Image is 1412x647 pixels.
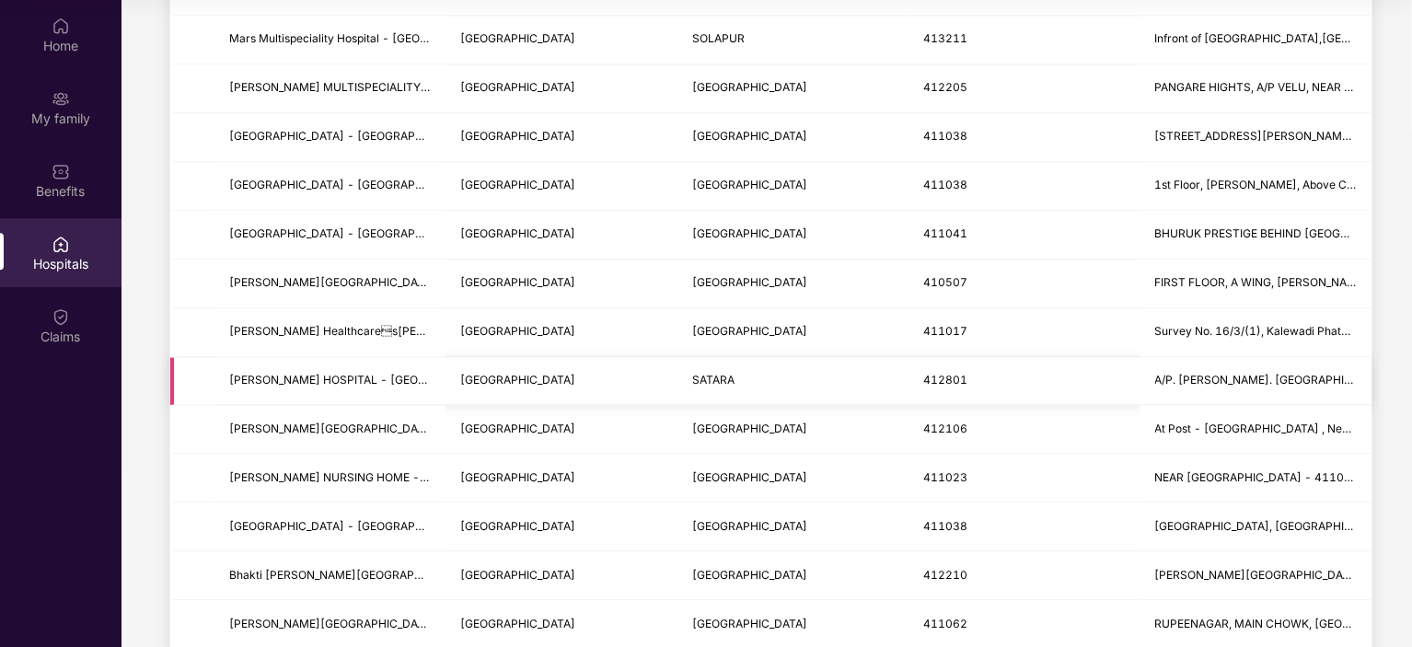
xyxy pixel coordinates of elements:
td: PUNE [677,454,909,503]
td: Mars Multispeciality Hospital - Tembhurni - Solapur [214,16,446,64]
td: PARVATI NETRALAYA HOSPITAL - PUNE [214,260,446,308]
span: 412106 [923,422,967,435]
td: Shivdarshan heights ,Shirur,pune,maharashtra-412210 [1140,551,1371,600]
span: [GEOGRAPHIC_DATA] [460,373,575,387]
span: [GEOGRAPHIC_DATA] - [GEOGRAPHIC_DATA] [229,178,472,191]
td: MAHARASHTRA [446,16,677,64]
span: Bhakti [PERSON_NAME][GEOGRAPHIC_DATA][MEDICAL_DATA] [229,568,563,582]
td: Ujwala Healthcares Omkar Khalane Hospital - Pune [214,308,446,357]
td: MAHARASHTRA [446,162,677,211]
span: 411017 [923,324,967,338]
span: [STREET_ADDRESS][PERSON_NAME] - [1155,129,1364,143]
span: [GEOGRAPHIC_DATA] [692,324,807,338]
span: [GEOGRAPHIC_DATA] [460,226,575,240]
span: [GEOGRAPHIC_DATA] [692,129,807,143]
span: 411038 [923,178,967,191]
td: PUNE [677,405,909,454]
span: [GEOGRAPHIC_DATA] [692,226,807,240]
span: [PERSON_NAME][GEOGRAPHIC_DATA] - [GEOGRAPHIC_DATA] [229,617,563,630]
span: [GEOGRAPHIC_DATA], [GEOGRAPHIC_DATA], [1155,519,1394,533]
td: PUNE [677,162,909,211]
span: [GEOGRAPHIC_DATA] [460,519,575,533]
td: SOLAPUR [677,16,909,64]
span: [GEOGRAPHIC_DATA] [460,617,575,630]
td: KRISHNA GENERAL HOSPITAL - Paud Road, Pune [214,113,446,162]
td: DR JOGLEKAR HOSPITAL - SATARA [214,357,446,406]
span: [PERSON_NAME][GEOGRAPHIC_DATA] - [GEOGRAPHIC_DATA] [229,422,563,435]
td: MAHARASHTRA [446,64,677,113]
span: [PERSON_NAME] NURSING HOME - [GEOGRAPHIC_DATA] [229,470,538,484]
span: SOLAPUR [692,31,745,45]
td: PANGARE HIGHTS, A/P VELU, NEAR CENTRAL BANK, [1140,64,1371,113]
span: [GEOGRAPHIC_DATA] [460,31,575,45]
td: PUNE [677,503,909,551]
span: SATARA [692,373,735,387]
td: Infront of shital nagar,old pune-solapur highway,Tembhurni,solapur,413211 [1140,16,1371,64]
td: At Post - Vadgaon , Near:Mumbai Pune Highway , Kudewada , [1140,405,1371,454]
td: MATOSHRI HOSPITAL - Pune [214,405,446,454]
td: Bhakti Siddhant Hospital & ICU [214,551,446,600]
span: 410507 [923,275,967,289]
span: 412801 [923,373,967,387]
span: 411038 [923,129,967,143]
span: 411041 [923,226,967,240]
td: A/P. SHIRWAL, TAL. KHANDALA, DIST. SATARA. NEAR PUNE BANGALORE HIGHWAY [1140,357,1371,406]
td: Survey No. 16/3/(1), Kalewadi Phata ? Aundh Road, Opp. Park Street, Near Shubhika HP Petrol Pump,... [1140,308,1371,357]
span: [GEOGRAPHIC_DATA] [692,80,807,94]
img: svg+xml;base64,PHN2ZyBpZD0iQmVuZWZpdHMiIHhtbG5zPSJodHRwOi8vd3d3LnczLm9yZy8yMDAwL3N2ZyIgd2lkdGg9Ij... [52,162,70,180]
span: 413211 [923,31,967,45]
td: J S HOSPITAL - PUNE [214,211,446,260]
span: [PERSON_NAME] HOSPITAL - [GEOGRAPHIC_DATA] [229,373,505,387]
td: SATARA [677,357,909,406]
td: PUNE [677,551,909,600]
span: [GEOGRAPHIC_DATA] [692,519,807,533]
td: MAHARASHTRA [446,503,677,551]
span: [GEOGRAPHIC_DATA] [692,568,807,582]
td: PUNE [677,113,909,162]
span: [GEOGRAPHIC_DATA] [460,80,575,94]
span: [GEOGRAPHIC_DATA] - [GEOGRAPHIC_DATA] [229,226,472,240]
td: MAHARASHTRA [446,357,677,406]
td: 145, Kothrud, Near Shivaji Statue, [1140,503,1371,551]
span: [PERSON_NAME] MULTISPECIALITY HOSPITAL - [GEOGRAPHIC_DATA] [229,80,606,94]
span: [GEOGRAPHIC_DATA] [692,617,807,630]
td: MAHARASHTRA [446,454,677,503]
img: svg+xml;base64,PHN2ZyBpZD0iSG9tZSIgeG1sbnM9Imh0dHA6Ly93d3cudzMub3JnLzIwMDAvc3ZnIiB3aWR0aD0iMjAiIG... [52,17,70,35]
span: [GEOGRAPHIC_DATA] [460,275,575,289]
td: SUBUDH HOSPITAL AND RESEARCH CENTER - PUNE [214,503,446,551]
span: 411062 [923,617,967,630]
span: [PERSON_NAME] Healthcares[PERSON_NAME][GEOGRAPHIC_DATA] - [GEOGRAPHIC_DATA] [229,324,732,338]
span: [GEOGRAPHIC_DATA] [460,568,575,582]
td: 1st Floor, Ghorpade Chembers, Above Cottonking Shop, Opp Vanaz Factory Kothrud Pune - 411038 [1140,162,1371,211]
td: FIRST FLOOR, A WING, KAMAL RESIDENCY APARTMENT ANAND NAGAR, NEAR HOTEL ROYAL INN . TALEGAON CHANK... [1140,260,1371,308]
span: [GEOGRAPHIC_DATA] [460,324,575,338]
td: MAHARASHTRA [446,260,677,308]
td: MAHARASHTRA [446,113,677,162]
img: svg+xml;base64,PHN2ZyBpZD0iQ2xhaW0iIHhtbG5zPSJodHRwOi8vd3d3LnczLm9yZy8yMDAwL3N2ZyIgd2lkdGg9IjIwIi... [52,307,70,326]
td: PUNE [677,211,909,260]
span: [GEOGRAPHIC_DATA] [692,422,807,435]
span: [GEOGRAPHIC_DATA] [460,422,575,435]
span: 412205 [923,80,967,94]
span: [GEOGRAPHIC_DATA] [460,129,575,143]
td: MAHARASHTRA [446,211,677,260]
td: EMERALD EYE HOSPITAL & RETINA CENTRE - PUNE [214,162,446,211]
td: PUNE [677,260,909,308]
span: [GEOGRAPHIC_DATA] - [GEOGRAPHIC_DATA] [229,129,472,143]
td: PUNE [677,308,909,357]
span: 411038 [923,519,967,533]
span: [GEOGRAPHIC_DATA] [692,275,807,289]
span: NEAR [GEOGRAPHIC_DATA] - 411023 [1155,470,1360,484]
td: MAHARASHTRA [446,308,677,357]
span: [GEOGRAPHIC_DATA] [460,470,575,484]
td: PUNE [677,64,909,113]
span: [GEOGRAPHIC_DATA] [460,178,575,191]
span: Mars Multispeciality Hospital - [GEOGRAPHIC_DATA] - [GEOGRAPHIC_DATA] [229,31,635,45]
td: MAHARASHTRA [446,551,677,600]
td: NEAR TELEPHONE EXCHANGE, NDA ROAD, PUNE, MAHARASHTRA - 411023 [1140,454,1371,503]
span: 411023 [923,470,967,484]
td: 2, Anjanwel Prashant Society, Paud Road, Kothrud - [1140,113,1371,162]
span: [GEOGRAPHIC_DATA] [692,470,807,484]
span: [PERSON_NAME][GEOGRAPHIC_DATA] - [GEOGRAPHIC_DATA] [229,275,563,289]
span: [GEOGRAPHIC_DATA] - [GEOGRAPHIC_DATA] [229,519,472,533]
